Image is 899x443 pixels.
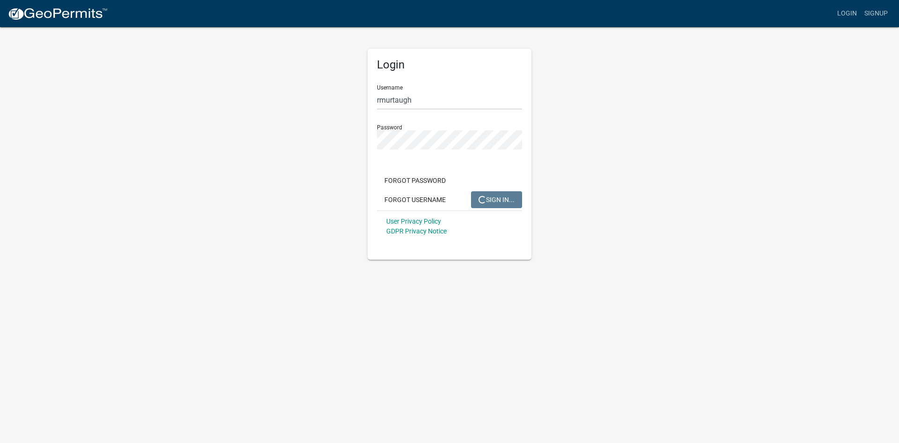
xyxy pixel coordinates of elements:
[377,58,522,72] h5: Login
[471,191,522,208] button: SIGN IN...
[386,218,441,225] a: User Privacy Policy
[861,5,892,23] a: Signup
[833,5,861,23] a: Login
[386,227,447,235] a: GDPR Privacy Notice
[479,195,515,203] span: SIGN IN...
[377,172,453,189] button: Forgot Password
[377,191,453,208] button: Forgot Username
